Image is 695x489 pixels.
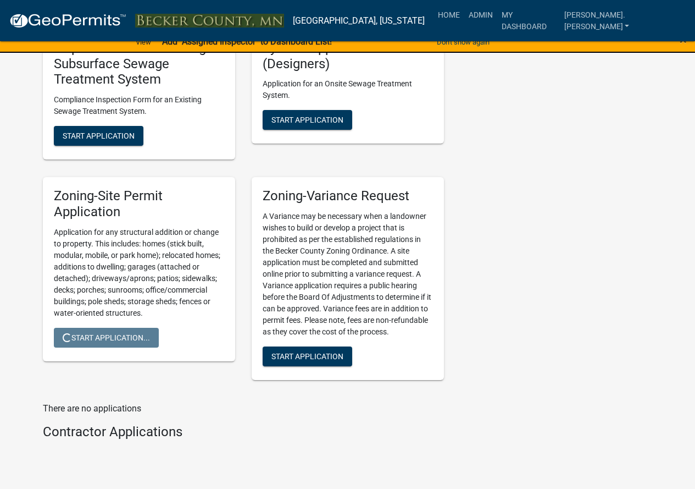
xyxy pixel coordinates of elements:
span: Start Application [63,131,135,140]
a: View [131,33,155,51]
button: Don't show again [432,33,494,51]
button: Start Application [263,347,352,366]
a: Home [433,4,464,25]
button: Start Application [263,110,352,130]
p: There are no applications [43,402,444,415]
span: Start Application... [63,333,150,342]
a: [GEOGRAPHIC_DATA], [US_STATE] [293,12,425,30]
button: Close [680,33,687,46]
a: My Dashboard [497,4,560,37]
h4: Contractor Applications [43,424,444,440]
h5: Zoning-Septic: Compliance Inspection Form - Existing Subsurface Sewage Treatment System [54,24,224,87]
strong: Add "Assigned Inspector" to Dashboard List! [162,36,332,47]
a: [PERSON_NAME].[PERSON_NAME] [560,4,686,37]
p: Application for an Onsite Sewage Treatment System. [263,78,433,101]
button: Start Application... [54,328,159,348]
p: Application for any structural addition or change to property. This includes: homes (stick built,... [54,227,224,319]
h5: Zoning-Site Permit Application [54,188,224,220]
img: Becker County, Minnesota [135,14,284,28]
wm-workflow-list-section: Contractor Applications [43,424,444,444]
button: Start Application [54,126,143,146]
h5: Zoning-Variance Request [263,188,433,204]
span: Start Application [271,352,343,361]
a: Admin [464,4,497,25]
p: Compliance Inspection Form for an Existing Sewage Treatment System. [54,94,224,117]
span: Start Application [271,116,343,124]
p: A Variance may be necessary when a landowner wishes to build or develop a project that is prohibi... [263,211,433,338]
